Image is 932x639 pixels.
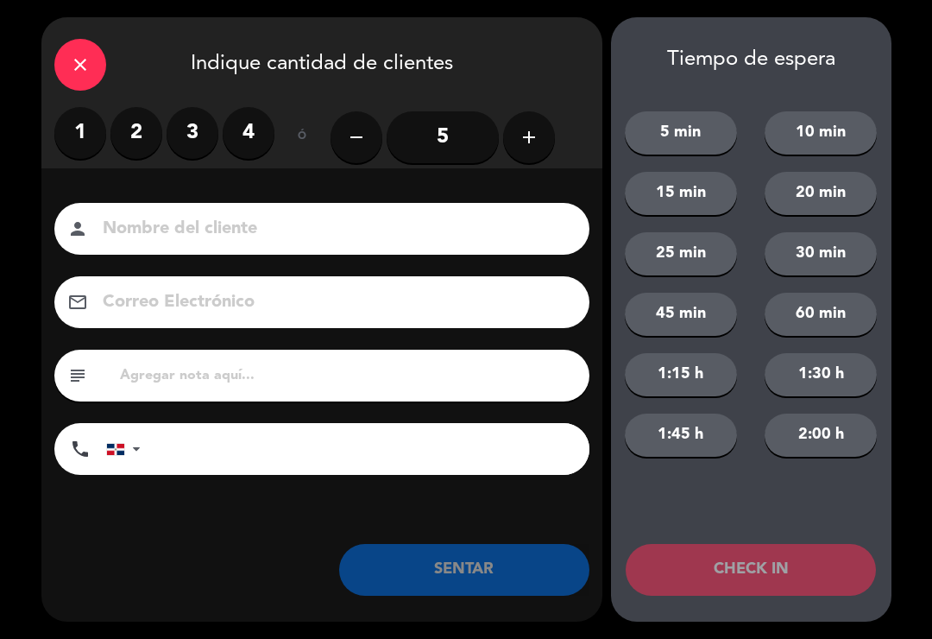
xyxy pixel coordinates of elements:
[331,111,382,163] button: remove
[765,293,877,336] button: 60 min
[101,288,567,318] input: Correo Electrónico
[765,414,877,457] button: 2:00 h
[765,232,877,275] button: 30 min
[223,107,274,159] label: 4
[67,292,88,313] i: email
[765,111,877,155] button: 10 min
[107,424,147,474] div: Dominican Republic (República Dominicana): +1
[625,172,737,215] button: 15 min
[503,111,555,163] button: add
[67,218,88,239] i: person
[519,127,539,148] i: add
[611,47,891,73] div: Tiempo de espera
[118,364,576,388] input: Agregar nota aquí...
[626,544,876,596] button: CHECK IN
[625,111,737,155] button: 5 min
[167,107,218,159] label: 3
[346,127,367,148] i: remove
[625,414,737,457] button: 1:45 h
[765,172,877,215] button: 20 min
[625,353,737,396] button: 1:15 h
[625,232,737,275] button: 25 min
[41,17,602,107] div: Indique cantidad de clientes
[625,293,737,336] button: 45 min
[110,107,162,159] label: 2
[67,365,88,386] i: subject
[54,107,106,159] label: 1
[70,439,91,459] i: phone
[274,107,331,168] div: ó
[70,54,91,75] i: close
[339,544,589,596] button: SENTAR
[101,214,567,244] input: Nombre del cliente
[765,353,877,396] button: 1:30 h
